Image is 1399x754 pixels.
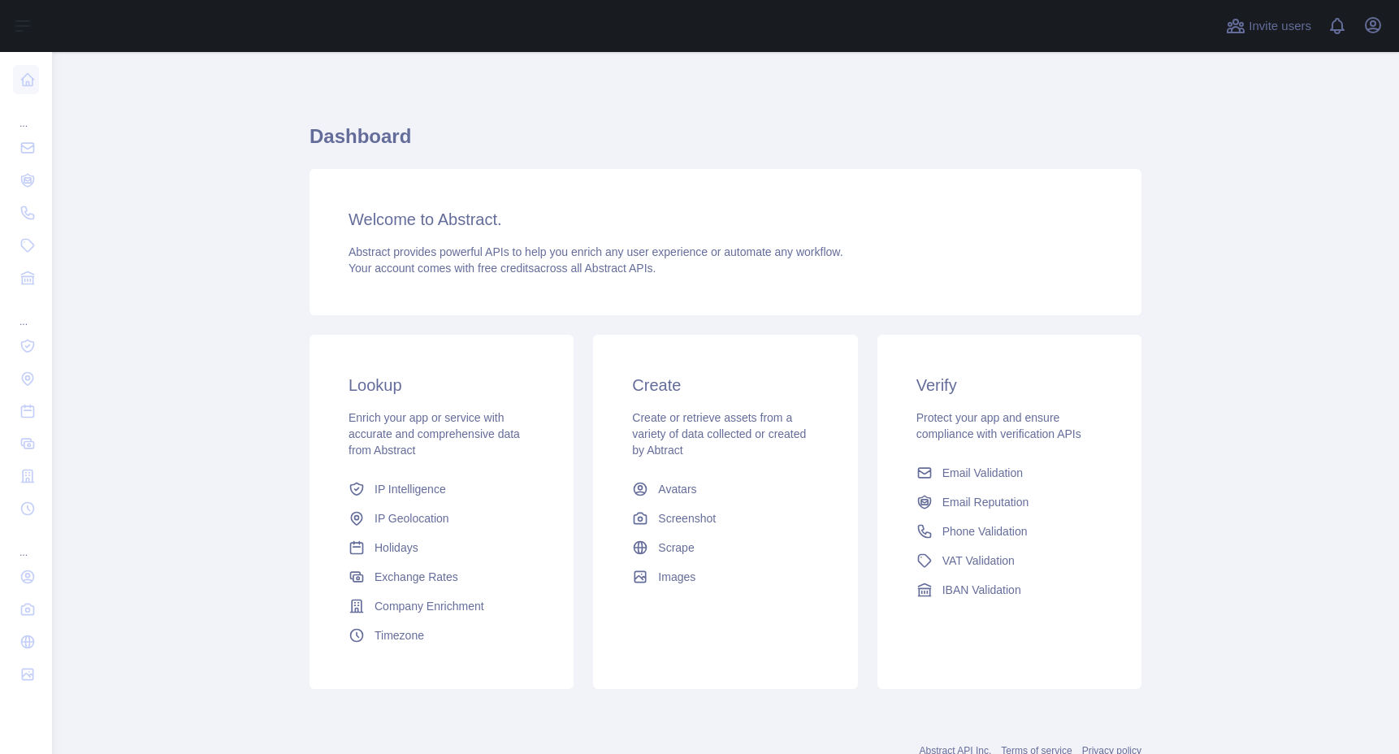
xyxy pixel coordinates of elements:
[310,123,1141,162] h1: Dashboard
[910,546,1109,575] a: VAT Validation
[375,510,449,526] span: IP Geolocation
[910,575,1109,604] a: IBAN Validation
[916,411,1081,440] span: Protect your app and ensure compliance with verification APIs
[349,245,843,258] span: Abstract provides powerful APIs to help you enrich any user experience or automate any workflow.
[342,621,541,650] a: Timezone
[1223,13,1315,39] button: Invite users
[349,374,535,396] h3: Lookup
[632,411,806,457] span: Create or retrieve assets from a variety of data collected or created by Abtract
[375,481,446,497] span: IP Intelligence
[342,533,541,562] a: Holidays
[375,627,424,643] span: Timezone
[658,569,695,585] span: Images
[342,591,541,621] a: Company Enrichment
[342,562,541,591] a: Exchange Rates
[13,296,39,328] div: ...
[626,474,825,504] a: Avatars
[478,262,534,275] span: free credits
[13,526,39,559] div: ...
[658,539,694,556] span: Scrape
[349,411,520,457] span: Enrich your app or service with accurate and comprehensive data from Abstract
[942,582,1021,598] span: IBAN Validation
[375,539,418,556] span: Holidays
[942,552,1015,569] span: VAT Validation
[349,262,656,275] span: Your account comes with across all Abstract APIs.
[349,208,1102,231] h3: Welcome to Abstract.
[375,598,484,614] span: Company Enrichment
[658,481,696,497] span: Avatars
[626,533,825,562] a: Scrape
[658,510,716,526] span: Screenshot
[375,569,458,585] span: Exchange Rates
[13,97,39,130] div: ...
[342,504,541,533] a: IP Geolocation
[942,523,1028,539] span: Phone Validation
[916,374,1102,396] h3: Verify
[942,494,1029,510] span: Email Reputation
[910,487,1109,517] a: Email Reputation
[626,562,825,591] a: Images
[910,458,1109,487] a: Email Validation
[632,374,818,396] h3: Create
[1249,17,1311,36] span: Invite users
[942,465,1023,481] span: Email Validation
[910,517,1109,546] a: Phone Validation
[626,504,825,533] a: Screenshot
[342,474,541,504] a: IP Intelligence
